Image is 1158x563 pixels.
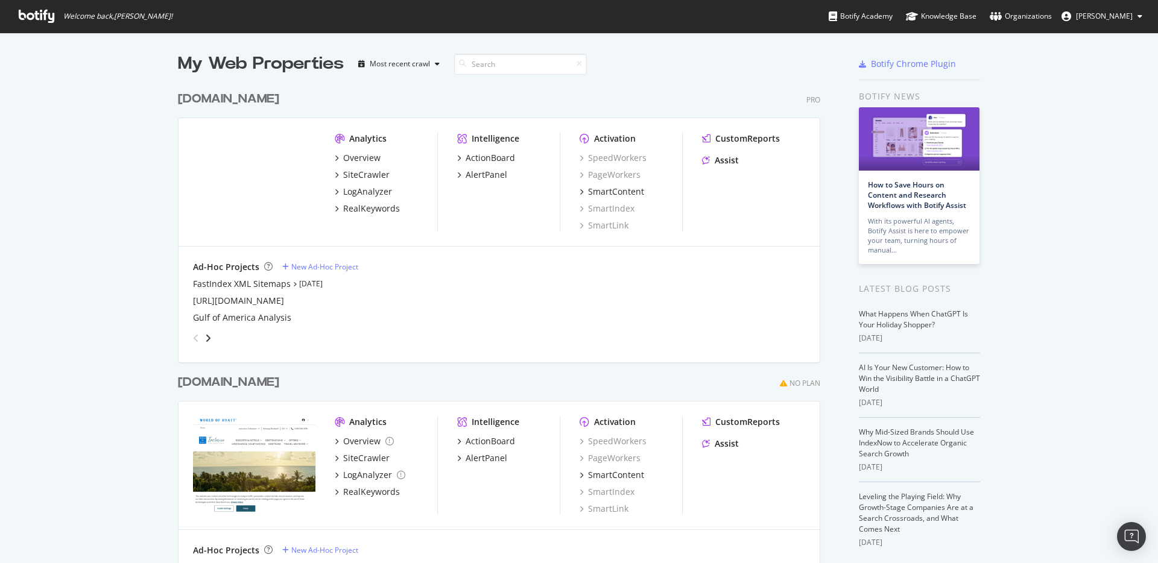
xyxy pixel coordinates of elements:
[188,329,204,348] div: angle-left
[178,52,344,76] div: My Web Properties
[457,435,515,447] a: ActionBoard
[472,133,519,145] div: Intelligence
[715,133,780,145] div: CustomReports
[702,438,739,450] a: Assist
[715,416,780,428] div: CustomReports
[349,133,387,145] div: Analytics
[580,152,647,164] a: SpeedWorkers
[335,152,381,164] a: Overview
[594,416,636,428] div: Activation
[580,203,634,215] a: SmartIndex
[193,133,315,230] img: hyatt.com
[789,378,820,388] div: No Plan
[871,58,956,70] div: Botify Chrome Plugin
[343,486,400,498] div: RealKeywords
[466,152,515,164] div: ActionBoard
[859,90,980,103] div: Botify news
[204,332,212,344] div: angle-right
[193,312,291,324] a: Gulf of America Analysis
[466,435,515,447] div: ActionBoard
[859,333,980,344] div: [DATE]
[859,58,956,70] a: Botify Chrome Plugin
[1052,7,1152,26] button: [PERSON_NAME]
[580,486,634,498] a: SmartIndex
[457,152,515,164] a: ActionBoard
[588,469,644,481] div: SmartContent
[702,416,780,428] a: CustomReports
[457,169,507,181] a: AlertPanel
[702,133,780,145] a: CustomReports
[193,544,259,556] div: Ad-Hoc Projects
[178,90,279,108] div: [DOMAIN_NAME]
[580,186,644,198] a: SmartContent
[472,416,519,428] div: Intelligence
[282,545,358,555] a: New Ad-Hoc Project
[349,416,387,428] div: Analytics
[193,278,291,290] a: FastIndex XML Sitemaps
[859,427,974,459] a: Why Mid-Sized Brands Should Use IndexNow to Accelerate Organic Search Growth
[335,203,400,215] a: RealKeywords
[859,309,968,330] a: What Happens When ChatGPT Is Your Holiday Shopper?
[859,537,980,548] div: [DATE]
[906,10,976,22] div: Knowledge Base
[702,154,739,166] a: Assist
[806,95,820,105] div: Pro
[580,435,647,447] a: SpeedWorkers
[370,60,430,68] div: Most recent crawl
[335,469,405,481] a: LogAnalyzer
[580,452,641,464] a: PageWorkers
[859,107,979,171] img: How to Save Hours on Content and Research Workflows with Botify Assist
[335,186,392,198] a: LogAnalyzer
[594,133,636,145] div: Activation
[1076,11,1133,21] span: Joyce Lee
[466,452,507,464] div: AlertPanel
[1117,522,1146,551] div: Open Intercom Messenger
[343,469,392,481] div: LogAnalyzer
[335,486,400,498] a: RealKeywords
[580,503,628,515] a: SmartLink
[193,261,259,273] div: Ad-Hoc Projects
[178,374,284,391] a: [DOMAIN_NAME]
[343,186,392,198] div: LogAnalyzer
[715,154,739,166] div: Assist
[343,152,381,164] div: Overview
[859,362,980,394] a: AI Is Your New Customer: How to Win the Visibility Battle in a ChatGPT World
[291,545,358,555] div: New Ad-Hoc Project
[299,278,323,289] a: [DATE]
[868,180,966,210] a: How to Save Hours on Content and Research Workflows with Botify Assist
[178,90,284,108] a: [DOMAIN_NAME]
[457,452,507,464] a: AlertPanel
[588,186,644,198] div: SmartContent
[282,262,358,272] a: New Ad-Hoc Project
[193,295,284,307] a: [URL][DOMAIN_NAME]
[580,219,628,231] a: SmartLink
[193,416,315,514] img: hyattinclusivecollection.com
[178,374,279,391] div: [DOMAIN_NAME]
[990,10,1052,22] div: Organizations
[859,462,980,473] div: [DATE]
[291,262,358,272] div: New Ad-Hoc Project
[343,203,400,215] div: RealKeywords
[580,169,641,181] a: PageWorkers
[859,397,980,408] div: [DATE]
[829,10,893,22] div: Botify Academy
[859,491,973,534] a: Leveling the Playing Field: Why Growth-Stage Companies Are at a Search Crossroads, and What Comes...
[859,282,980,295] div: Latest Blog Posts
[343,169,390,181] div: SiteCrawler
[353,54,445,74] button: Most recent crawl
[454,54,587,75] input: Search
[335,452,390,464] a: SiteCrawler
[343,435,381,447] div: Overview
[343,452,390,464] div: SiteCrawler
